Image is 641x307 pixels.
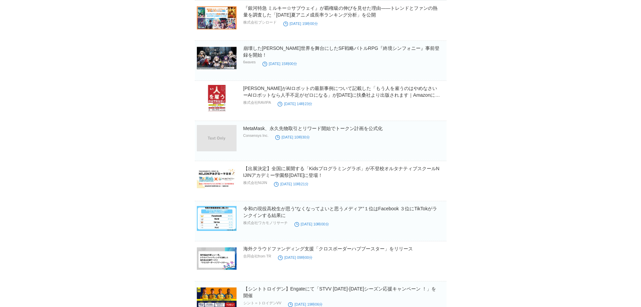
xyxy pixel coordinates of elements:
[243,166,439,178] a: 【出展決定】全国に展開する「Kidsプログラミングラボ」が不登校オルタナティブスクールNIJINアカデミー学園祭[DATE]に登場！
[197,85,237,111] img: 新井亨がAIロボットの最新事例について記載した「もう人を雇うのはやめなさいーAIロボットなら人手不足がゼロになる」が11月1日に扶桑社より出版されます｜Amazonにて予約スタート
[243,301,282,306] p: シント＝トロイデンVV
[197,205,237,232] img: 令和の現役高校生が思う“なくなってよいと思うメディア”１位はFacebook ３位にTikTokがランクインする結果に
[243,220,288,225] p: 株式会社ワカモノリサーチ
[262,62,297,66] time: [DATE] 15時00分
[243,180,268,185] p: 株式会社NIJIN
[243,60,256,64] p: 6waves
[197,165,237,191] img: 【出展決定】全国に展開する「Kidsプログラミングラボ」が不登校オルタナティブスクールNIJINアカデミー学園祭2025に登場！
[283,22,318,26] time: [DATE] 15時00分
[243,133,269,137] p: Consensys Inc.
[278,102,312,106] time: [DATE] 14時23分
[243,86,440,104] a: [PERSON_NAME]がAIロボットの最新事例について記載した「もう人を雇うのはやめなさいーAIロボットなら人手不足がゼロになる」が[DATE]に扶桑社より出版されます｜Amazonにて予約...
[275,135,310,139] time: [DATE] 10時30分
[197,245,237,272] img: 海外クラウドファンディング支援「クロスボーダーハブブースター」をリリース
[197,5,237,31] img: 『銀河特急 ミルキー☆サブウェイ』が覇権級の伸びを見せた理由――トレンドとファンの熱量を調査した「2025年夏アニメ成長率ランキング分析」を公開
[243,5,438,18] a: 『銀河特急 ミルキー☆サブウェイ』が覇権級の伸びを見せた理由――トレンドとファンの熱量を調査した「[DATE]夏アニメ成長率ランキング分析」を公開
[243,100,271,105] p: 株式会社RAVIPA
[288,302,323,306] time: [DATE] 19時06分
[243,126,383,131] a: MetaMask、永久先物取引とリワード開始でトークン計画を公式化
[197,125,237,151] img: MetaMask、永久先物取引とリワード開始でトークン計画を公式化
[243,45,439,58] a: 崩壊した[PERSON_NAME]世界を舞台にしたSF戦略バトルRPG『終境シンフォニー』事前登録を開始！
[243,254,272,259] p: 合同会社from TR
[294,222,329,226] time: [DATE] 10時00分
[243,246,413,251] a: 海外クラウドファンディング支援「クロスボーダーハブブースター」をリリース
[278,255,313,259] time: [DATE] 09時00分
[243,20,277,25] p: 株式会社ブシロード
[243,286,436,298] a: 【シントトロイデン】Engateにて「STVV [DATE]-[DATE]シーズン応援キャンペーン ！」を開催
[243,206,437,218] a: 令和の現役高校生が思う“なくなってよいと思うメディア”１位はFacebook ３位にTikTokがランクインする結果に
[197,45,237,71] img: 崩壊した未来世界を舞台にしたSF戦略バトルRPG『終境シンフォニー』事前登録を開始！
[274,182,309,186] time: [DATE] 10時21分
